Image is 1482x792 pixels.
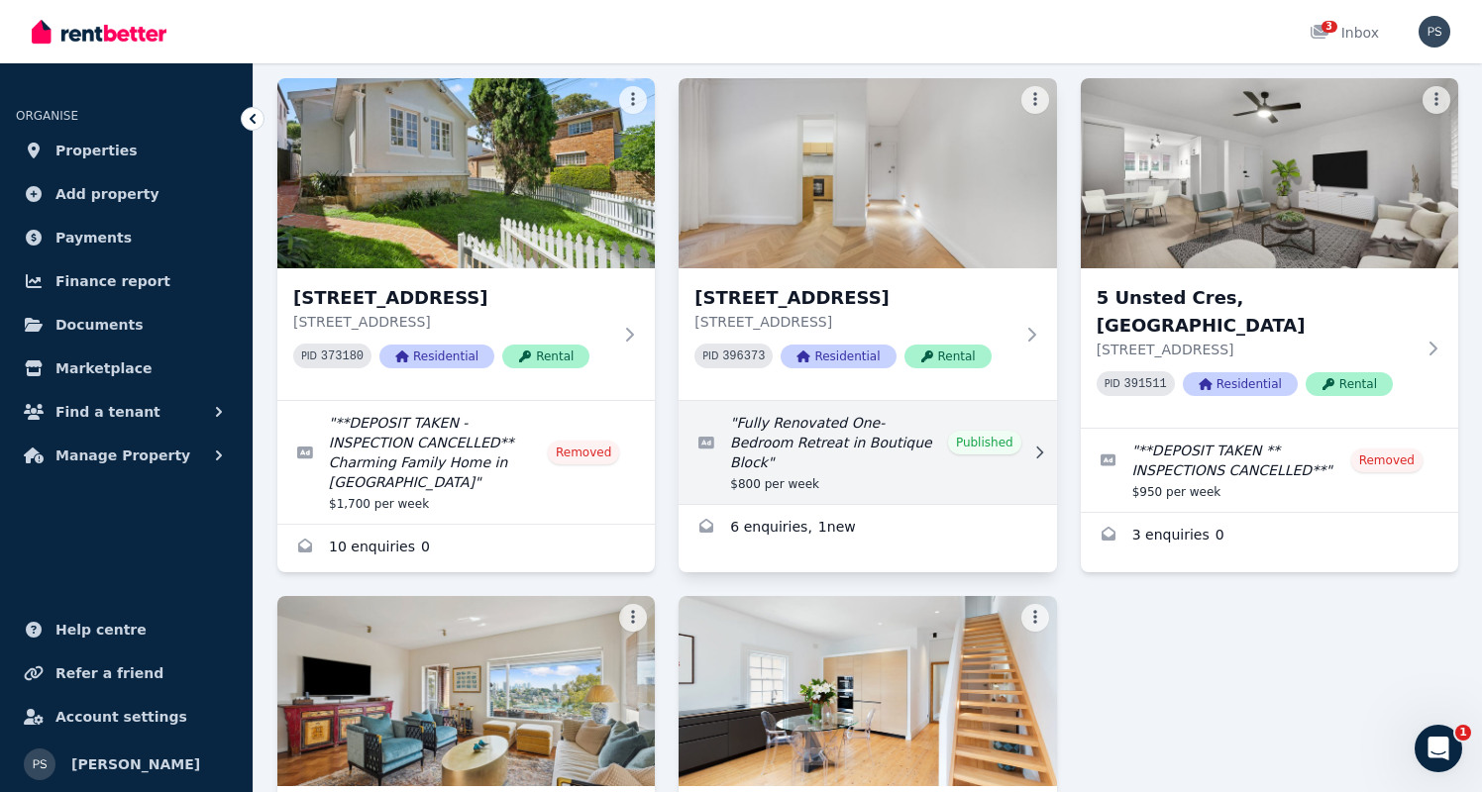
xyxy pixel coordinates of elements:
span: Help centre [55,618,147,642]
button: More options [619,604,647,632]
code: 373180 [321,349,364,363]
span: Documents [55,313,144,337]
a: Payments [16,218,237,257]
span: Rental [502,345,589,368]
img: Paloma Soulos [1419,16,1450,48]
span: 3 [1322,21,1337,33]
span: Payments [55,226,132,249]
button: More options [1021,86,1049,114]
button: More options [619,86,647,114]
a: 4/688 Old South Head Rd, Rose Bay[STREET_ADDRESS][STREET_ADDRESS]PID 396373ResidentialRental [679,78,1056,400]
a: Enquiries for 1 Ebsworth Rd, Rose Bay [277,525,655,572]
a: Documents [16,305,237,345]
span: Marketplace [55,356,152,380]
p: [STREET_ADDRESS] [1097,340,1415,359]
a: Account settings [16,697,237,737]
span: Manage Property [55,444,190,467]
span: Residential [781,345,896,368]
a: Finance report [16,261,237,301]
iframe: Intercom live chat [1415,725,1462,772]
a: Marketplace [16,348,237,388]
img: 8/38 Fairfax Rd, Bellevue Hill [277,596,655,786]
a: Edit listing: **DEPOSIT TAKEN - INSPECTION CANCELLED** Charming Family Home in Rose Bay [277,401,655,524]
a: Refer a friend [16,653,237,693]
span: Rental [904,345,992,368]
img: Paloma Soulos [24,748,55,780]
img: 12/7 Ithaca Rd, Elizabeth Bay [679,596,1056,786]
button: Manage Property [16,436,237,475]
span: Rental [1306,372,1393,396]
a: Enquiries for 5 Unsted Cres, Hillsdale [1081,513,1458,560]
small: PID [1105,378,1120,389]
span: Find a tenant [55,400,160,424]
img: 4/688 Old South Head Rd, Rose Bay [679,78,1056,268]
img: 1 Ebsworth Rd, Rose Bay [277,78,655,268]
a: Properties [16,131,237,170]
a: 5 Unsted Cres, Hillsdale5 Unsted Cres, [GEOGRAPHIC_DATA][STREET_ADDRESS]PID 391511ResidentialRental [1081,78,1458,428]
h3: [STREET_ADDRESS] [293,284,611,312]
span: Refer a friend [55,661,163,685]
small: PID [301,350,317,361]
code: 391511 [1124,377,1167,391]
button: Find a tenant [16,392,237,432]
span: Residential [1183,372,1298,396]
p: [STREET_ADDRESS] [694,312,1012,332]
small: PID [702,350,718,361]
code: 396373 [722,349,765,363]
a: Enquiries for 4/688 Old South Head Rd, Rose Bay [679,505,1056,552]
span: Properties [55,139,138,162]
span: Account settings [55,705,187,729]
a: Add property [16,174,237,214]
h3: [STREET_ADDRESS] [694,284,1012,312]
span: Residential [379,345,494,368]
img: RentBetter [32,17,166,47]
span: ORGANISE [16,109,78,123]
a: Edit listing: **DEPOSIT TAKEN ** INSPECTIONS CANCELLED** [1081,429,1458,512]
span: [PERSON_NAME] [71,752,200,776]
div: Inbox [1310,23,1379,43]
span: Finance report [55,269,170,293]
p: [STREET_ADDRESS] [293,312,611,332]
button: More options [1423,86,1450,114]
a: 1 Ebsworth Rd, Rose Bay[STREET_ADDRESS][STREET_ADDRESS]PID 373180ResidentialRental [277,78,655,400]
h3: 5 Unsted Cres, [GEOGRAPHIC_DATA] [1097,284,1415,340]
a: Help centre [16,610,237,649]
img: 5 Unsted Cres, Hillsdale [1081,78,1458,268]
span: Add property [55,182,159,206]
button: More options [1021,604,1049,632]
span: 1 [1455,725,1471,741]
a: Edit listing: Fully Renovated One-Bedroom Retreat in Boutique Block [679,401,1056,504]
